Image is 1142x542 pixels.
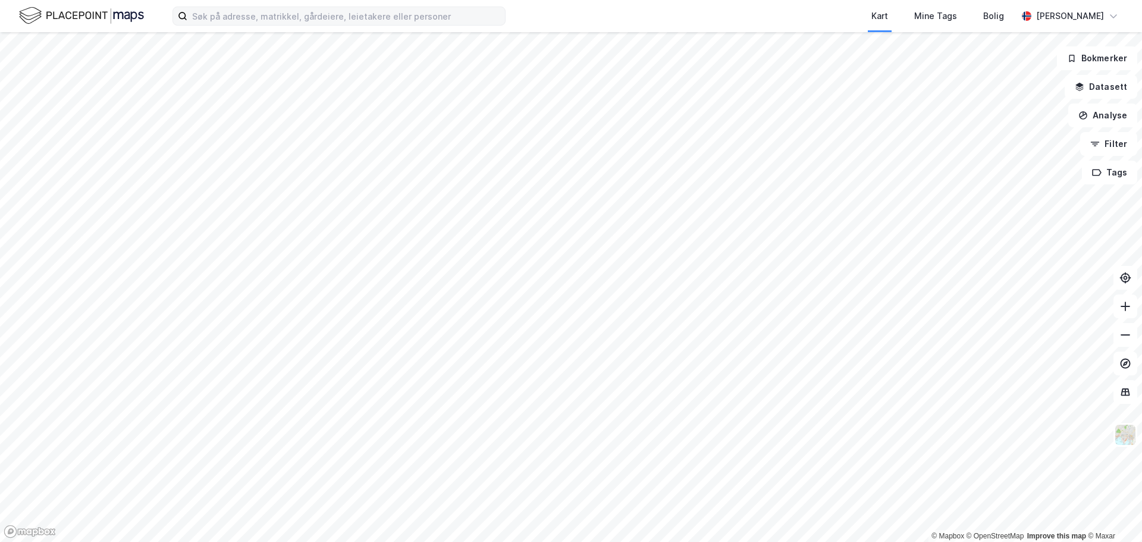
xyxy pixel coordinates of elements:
input: Søk på adresse, matrikkel, gårdeiere, leietakere eller personer [187,7,505,25]
div: Bolig [983,9,1004,23]
div: Kart [871,9,888,23]
div: [PERSON_NAME] [1036,9,1104,23]
iframe: Chat Widget [1083,485,1142,542]
img: logo.f888ab2527a4732fd821a326f86c7f29.svg [19,5,144,26]
div: Mine Tags [914,9,957,23]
